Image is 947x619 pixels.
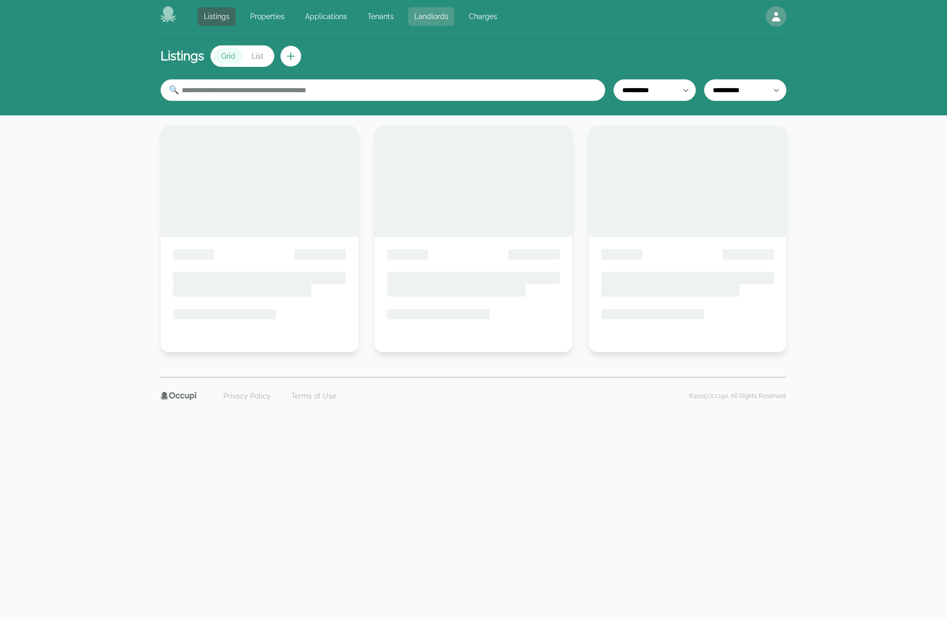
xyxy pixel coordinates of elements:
button: Create new listing [280,46,301,66]
a: Privacy Policy [217,388,277,404]
a: Tenants [361,7,400,26]
a: Charges [463,7,503,26]
a: Landlords [408,7,454,26]
a: Applications [299,7,353,26]
a: Listings [198,7,236,26]
p: © 2025 Occupi. All Rights Reserved. [689,392,786,400]
a: Terms of Use [285,388,342,404]
button: List [243,48,272,64]
a: Properties [244,7,291,26]
button: Grid [213,48,243,64]
h1: Listings [161,48,204,64]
